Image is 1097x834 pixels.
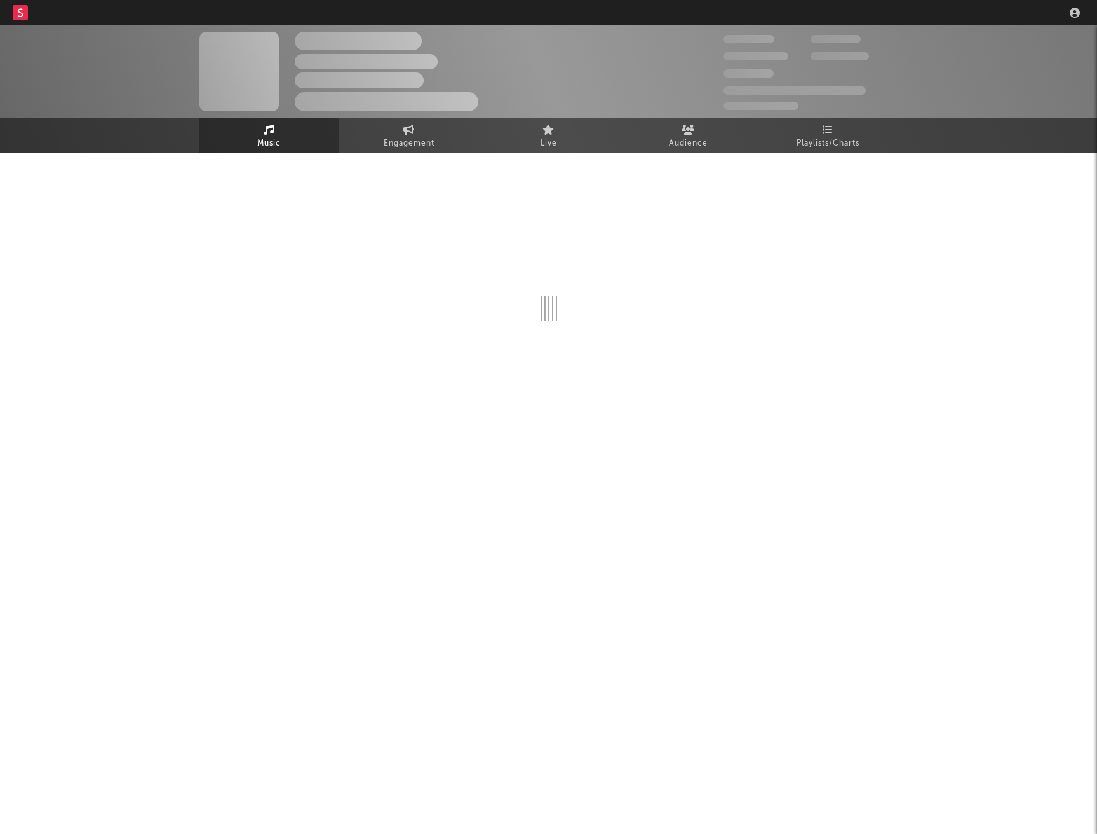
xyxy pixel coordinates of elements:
span: 1,000,000 [811,52,869,60]
span: Playlists/Charts [797,136,859,151]
span: Jump Score: 85.0 [723,102,798,110]
span: 300,000 [723,35,774,43]
a: Playlists/Charts [758,118,898,153]
a: Audience [619,118,758,153]
span: 100,000 [811,35,861,43]
a: Live [479,118,619,153]
span: Engagement [384,136,434,151]
span: Audience [669,136,708,151]
span: 50,000,000 [723,52,788,60]
a: Music [199,118,339,153]
span: Live [541,136,557,151]
a: Engagement [339,118,479,153]
span: 100,000 [723,69,774,78]
span: 50,000,000 Monthly Listeners [723,86,866,95]
span: Music [257,136,281,151]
